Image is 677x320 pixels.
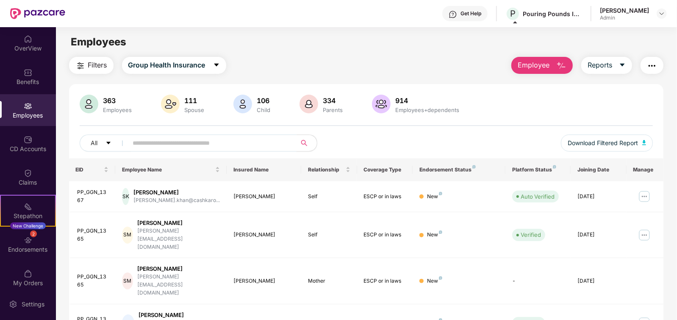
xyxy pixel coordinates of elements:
div: [PERSON_NAME] [233,231,294,239]
div: [PERSON_NAME] [137,219,220,227]
img: svg+xml;base64,PHN2ZyB4bWxucz0iaHR0cDovL3d3dy53My5vcmcvMjAwMC9zdmciIHdpZHRoPSIyMSIgaGVpZ2h0PSIyMC... [24,202,32,211]
div: New [427,231,442,239]
div: [PERSON_NAME].khan@cashkaro... [133,196,220,205]
div: [PERSON_NAME] [233,193,294,201]
img: svg+xml;base64,PHN2ZyB4bWxucz0iaHR0cDovL3d3dy53My5vcmcvMjAwMC9zdmciIHdpZHRoPSI4IiBoZWlnaHQ9IjgiIH... [553,165,556,168]
div: ESCP or in laws [364,277,406,285]
div: Auto Verified [521,192,555,201]
img: New Pazcare Logo [10,8,65,19]
div: Admin [600,14,649,21]
div: SM [122,272,133,289]
div: [PERSON_NAME][EMAIL_ADDRESS][DOMAIN_NAME] [137,273,220,297]
th: Employee Name [115,158,227,181]
div: 914 [394,96,461,105]
img: svg+xml;base64,PHN2ZyBpZD0iRW1wbG95ZWVzIiB4bWxucz0iaHR0cDovL3d3dy53My5vcmcvMjAwMC9zdmciIHdpZHRoPS... [24,102,32,110]
span: Reports [588,60,612,70]
th: Joining Date [571,158,627,181]
div: 106 [255,96,272,105]
th: Insured Name [227,158,301,181]
div: Self [308,193,350,201]
span: Relationship [308,166,344,173]
span: Employees [71,36,126,48]
div: [PERSON_NAME] [133,188,220,196]
td: - [505,258,571,304]
div: Pouring Pounds India Pvt Ltd (CashKaro and EarnKaro) [523,10,582,18]
div: 2 [30,230,37,237]
div: Endorsement Status [419,166,499,173]
div: Spouse [183,107,206,113]
th: Manage [627,158,664,181]
span: P [510,8,516,19]
img: svg+xml;base64,PHN2ZyB4bWxucz0iaHR0cDovL3d3dy53My5vcmcvMjAwMC9zdmciIHdpZHRoPSIyNCIgaGVpZ2h0PSIyNC... [647,61,657,71]
div: 363 [102,96,134,105]
div: New [427,193,442,201]
img: svg+xml;base64,PHN2ZyB4bWxucz0iaHR0cDovL3d3dy53My5vcmcvMjAwMC9zdmciIHdpZHRoPSI4IiBoZWlnaHQ9IjgiIH... [472,165,476,168]
div: [DATE] [577,193,620,201]
img: svg+xml;base64,PHN2ZyBpZD0iQmVuZWZpdHMiIHhtbG5zPSJodHRwOi8vd3d3LnczLm9yZy8yMDAwL3N2ZyIgd2lkdGg9Ij... [24,68,32,77]
div: 334 [322,96,345,105]
img: svg+xml;base64,PHN2ZyBpZD0iQ0RfQWNjb3VudHMiIGRhdGEtbmFtZT0iQ0QgQWNjb3VudHMiIHhtbG5zPSJodHRwOi8vd3... [24,135,32,144]
img: svg+xml;base64,PHN2ZyB4bWxucz0iaHR0cDovL3d3dy53My5vcmcvMjAwMC9zdmciIHdpZHRoPSIyNCIgaGVpZ2h0PSIyNC... [75,61,86,71]
div: ESCP or in laws [364,231,406,239]
div: PP_GGN_1367 [78,188,109,205]
th: Relationship [301,158,357,181]
div: PP_GGN_1365 [78,227,109,243]
div: Parents [322,107,345,113]
th: Coverage Type [357,158,413,181]
span: Employee Name [122,166,214,173]
img: svg+xml;base64,PHN2ZyB4bWxucz0iaHR0cDovL3d3dy53My5vcmcvMjAwMC9zdmciIHhtbG5zOnhsaW5rPSJodHRwOi8vd3... [161,95,180,113]
div: [PERSON_NAME] [137,265,220,273]
img: svg+xml;base64,PHN2ZyB4bWxucz0iaHR0cDovL3d3dy53My5vcmcvMjAwMC9zdmciIHhtbG5zOnhsaW5rPSJodHRwOi8vd3... [233,95,252,113]
img: manageButton [638,190,651,203]
div: Child [255,107,272,113]
div: New Challenge [10,222,46,229]
div: Employees [102,107,134,113]
span: Filters [88,60,107,70]
div: Employees+dependents [394,107,461,113]
button: Download Filtered Report [561,135,653,152]
div: [DATE] [577,231,620,239]
div: SM [122,227,133,244]
button: Group Health Insurancecaret-down [122,57,226,74]
img: svg+xml;base64,PHN2ZyBpZD0iQ2xhaW0iIHhtbG5zPSJodHRwOi8vd3d3LnczLm9yZy8yMDAwL3N2ZyIgd2lkdGg9IjIwIi... [24,169,32,177]
div: 111 [183,96,206,105]
img: svg+xml;base64,PHN2ZyB4bWxucz0iaHR0cDovL3d3dy53My5vcmcvMjAwMC9zdmciIHdpZHRoPSI4IiBoZWlnaHQ9IjgiIH... [439,230,442,234]
span: EID [76,166,103,173]
div: [PERSON_NAME] [139,311,220,319]
img: svg+xml;base64,PHN2ZyBpZD0iRW5kb3JzZW1lbnRzIiB4bWxucz0iaHR0cDovL3d3dy53My5vcmcvMjAwMC9zdmciIHdpZH... [24,236,32,244]
img: svg+xml;base64,PHN2ZyBpZD0iRHJvcGRvd24tMzJ4MzIiIHhtbG5zPSJodHRwOi8vd3d3LnczLm9yZy8yMDAwL3N2ZyIgd2... [658,10,665,17]
span: caret-down [105,140,111,147]
div: New [427,277,442,285]
button: Filters [69,57,114,74]
div: Verified [521,230,541,239]
img: svg+xml;base64,PHN2ZyB4bWxucz0iaHR0cDovL3d3dy53My5vcmcvMjAwMC9zdmciIHhtbG5zOnhsaW5rPSJodHRwOi8vd3... [80,95,98,113]
div: Settings [19,300,47,309]
button: Allcaret-down [80,135,131,152]
button: Reportscaret-down [581,57,632,74]
div: PP_GGN_1365 [78,273,109,289]
button: Employee [511,57,573,74]
button: search [296,135,317,152]
img: svg+xml;base64,PHN2ZyBpZD0iSGVscC0zMngzMiIgeG1sbnM9Imh0dHA6Ly93d3cudzMub3JnLzIwMDAvc3ZnIiB3aWR0aD... [449,10,457,19]
img: svg+xml;base64,PHN2ZyBpZD0iSG9tZSIgeG1sbnM9Imh0dHA6Ly93d3cudzMub3JnLzIwMDAvc3ZnIiB3aWR0aD0iMjAiIG... [24,35,32,43]
div: [PERSON_NAME] [600,6,649,14]
div: Get Help [461,10,481,17]
th: EID [69,158,116,181]
span: Download Filtered Report [568,138,638,148]
div: Mother [308,277,350,285]
div: Platform Status [512,166,564,173]
div: SK [122,188,129,205]
img: svg+xml;base64,PHN2ZyBpZD0iTXlfT3JkZXJzIiBkYXRhLW5hbWU9Ik15IE9yZGVycyIgeG1sbnM9Imh0dHA6Ly93d3cudz... [24,269,32,278]
img: svg+xml;base64,PHN2ZyB4bWxucz0iaHR0cDovL3d3dy53My5vcmcvMjAwMC9zdmciIHhtbG5zOnhsaW5rPSJodHRwOi8vd3... [300,95,318,113]
img: svg+xml;base64,PHN2ZyB4bWxucz0iaHR0cDovL3d3dy53My5vcmcvMjAwMC9zdmciIHhtbG5zOnhsaW5rPSJodHRwOi8vd3... [642,140,646,145]
img: manageButton [638,228,651,242]
span: Employee [518,60,549,70]
div: ESCP or in laws [364,193,406,201]
span: Group Health Insurance [128,60,205,70]
div: [DATE] [577,277,620,285]
div: [PERSON_NAME][EMAIL_ADDRESS][DOMAIN_NAME] [137,227,220,251]
img: svg+xml;base64,PHN2ZyB4bWxucz0iaHR0cDovL3d3dy53My5vcmcvMjAwMC9zdmciIHdpZHRoPSI4IiBoZWlnaHQ9IjgiIH... [439,276,442,280]
span: search [296,140,313,146]
div: Self [308,231,350,239]
span: All [91,138,98,148]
